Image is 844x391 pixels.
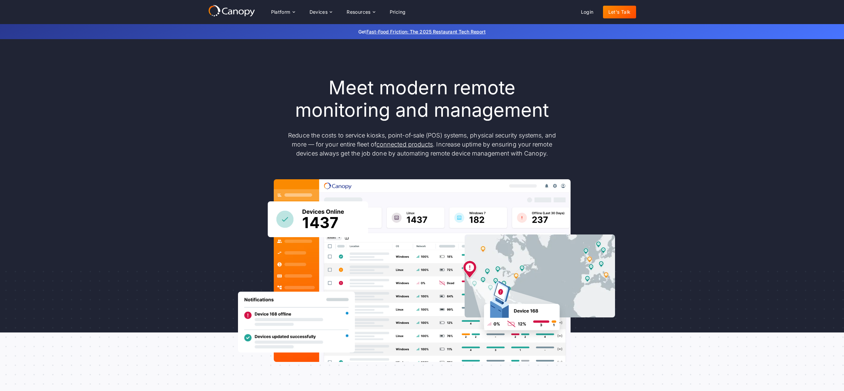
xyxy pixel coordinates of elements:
[266,5,300,19] div: Platform
[384,6,411,18] a: Pricing
[376,141,433,148] a: connected products
[347,10,371,14] div: Resources
[258,28,586,35] p: Get
[341,5,380,19] div: Resources
[576,6,599,18] a: Login
[271,10,290,14] div: Platform
[282,77,563,121] h1: Meet modern remote monitoring and management
[603,6,636,18] a: Let's Talk
[304,5,338,19] div: Devices
[268,201,368,237] img: Canopy sees how many devices are online
[366,29,486,34] a: Fast-Food Friction: The 2025 Restaurant Tech Report
[310,10,328,14] div: Devices
[282,131,563,158] p: Reduce the costs to service kiosks, point-of-sale (POS) systems, physical security systems, and m...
